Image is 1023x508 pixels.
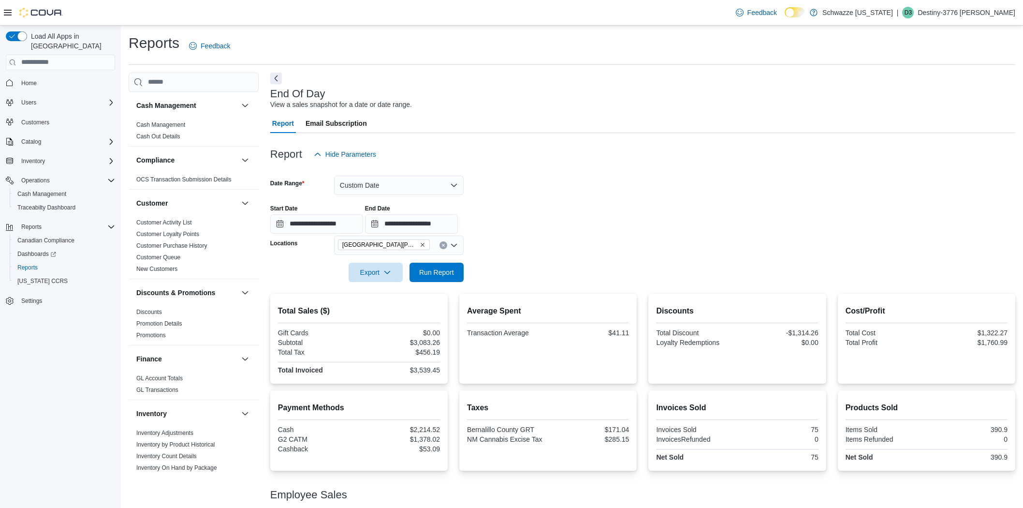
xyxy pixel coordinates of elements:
[136,452,197,460] span: Inventory Count Details
[129,306,259,345] div: Discounts & Promotions
[136,386,178,394] span: GL Transactions
[136,198,168,208] h3: Customer
[349,263,403,282] button: Export
[17,264,38,271] span: Reports
[136,121,185,129] span: Cash Management
[21,138,41,146] span: Catalog
[136,387,178,393] a: GL Transactions
[136,464,217,472] span: Inventory On Hand by Package
[270,73,282,84] button: Next
[361,426,440,433] div: $2,214.52
[550,435,629,443] div: $285.15
[361,435,440,443] div: $1,378.02
[10,234,119,247] button: Canadian Compliance
[136,430,193,436] a: Inventory Adjustments
[928,339,1008,346] div: $1,760.99
[270,489,347,501] h3: Employee Sales
[467,305,629,317] h2: Average Spent
[136,198,237,208] button: Customer
[129,217,259,279] div: Customer
[21,177,50,184] span: Operations
[278,426,357,433] div: Cash
[21,223,42,231] span: Reports
[21,157,45,165] span: Inventory
[136,332,166,339] a: Promotions
[136,121,185,128] a: Cash Management
[14,188,115,200] span: Cash Management
[136,155,237,165] button: Compliance
[846,453,873,461] strong: Net Sold
[10,261,119,274] button: Reports
[739,435,818,443] div: 0
[136,288,237,298] button: Discounts & Promotions
[17,136,45,148] button: Catalog
[136,409,167,418] h3: Inventory
[310,145,380,164] button: Hide Parameters
[136,101,237,110] button: Cash Management
[905,7,912,18] span: D3
[439,241,447,249] button: Clear input
[419,268,454,277] span: Run Report
[846,305,1008,317] h2: Cost/Profit
[467,402,629,414] h2: Taxes
[361,348,440,356] div: $456.19
[739,339,818,346] div: $0.00
[822,7,893,18] p: Schwazze [US_STATE]
[136,219,192,226] span: Customer Activity List
[278,402,440,414] h2: Payment Methods
[239,353,251,365] button: Finance
[306,114,367,133] span: Email Subscription
[846,402,1008,414] h2: Products Sold
[136,288,215,298] h3: Discounts & Promotions
[136,374,183,382] span: GL Account Totals
[278,435,357,443] div: G2 CATM
[2,76,119,90] button: Home
[2,135,119,149] button: Catalog
[136,101,196,110] h3: Cash Management
[14,248,60,260] a: Dashboards
[656,339,735,346] div: Loyalty Redemptions
[14,262,115,273] span: Reports
[239,100,251,111] button: Cash Management
[450,241,458,249] button: Open list of options
[656,305,818,317] h2: Discounts
[10,247,119,261] a: Dashboards
[270,239,298,247] label: Locations
[785,7,805,17] input: Dark Mode
[10,274,119,288] button: [US_STATE] CCRS
[656,402,818,414] h2: Invoices Sold
[550,329,629,337] div: $41.11
[136,441,215,448] a: Inventory by Product Historical
[21,79,37,87] span: Home
[2,115,119,129] button: Customers
[21,99,36,106] span: Users
[928,453,1008,461] div: 390.9
[14,235,115,246] span: Canadian Compliance
[2,174,119,187] button: Operations
[17,250,56,258] span: Dashboards
[17,155,49,167] button: Inventory
[17,97,40,108] button: Users
[17,221,115,233] span: Reports
[239,287,251,299] button: Discounts & Promotions
[239,408,251,419] button: Inventory
[14,235,78,246] a: Canadian Compliance
[136,230,199,238] span: Customer Loyalty Points
[17,175,115,186] span: Operations
[14,262,42,273] a: Reports
[136,320,182,327] a: Promotion Details
[239,154,251,166] button: Compliance
[14,202,115,213] span: Traceabilty Dashboard
[201,41,230,51] span: Feedback
[17,97,115,108] span: Users
[136,133,180,140] span: Cash Out Details
[361,445,440,453] div: $53.09
[136,155,175,165] h3: Compliance
[136,254,180,261] span: Customer Queue
[14,202,79,213] a: Traceabilty Dashboard
[17,175,54,186] button: Operations
[17,190,66,198] span: Cash Management
[17,136,115,148] span: Catalog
